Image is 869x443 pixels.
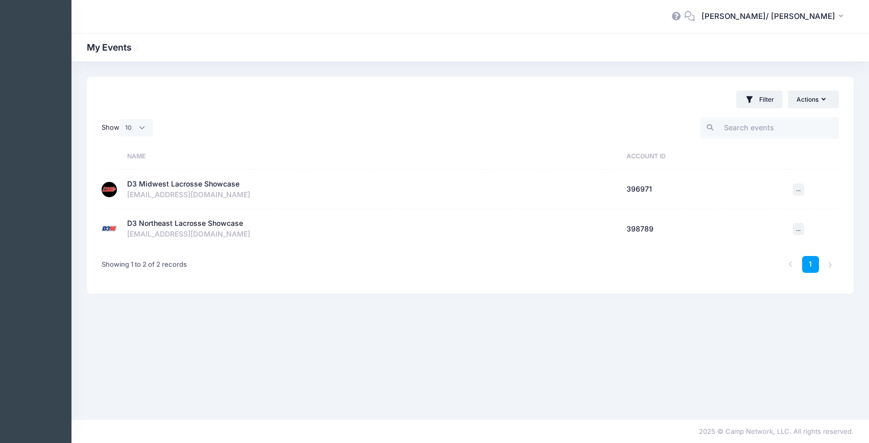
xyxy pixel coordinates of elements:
td: 398789 [621,209,788,249]
th: Account ID: activate to sort column ascending [621,143,788,170]
button: Filter [736,90,783,108]
button: ... [793,223,804,235]
button: Actions [788,90,839,108]
button: ... [793,183,804,196]
div: D3 Midwest Lacrosse Showcase [127,179,239,190]
h1: My Events [87,42,140,53]
div: [EMAIL_ADDRESS][DOMAIN_NAME] [127,190,617,200]
div: Showing 1 to 2 of 2 records [102,253,187,276]
button: [PERSON_NAME]/ [PERSON_NAME] [695,5,854,29]
a: 1 [802,256,819,273]
span: ... [796,185,801,193]
span: ... [796,225,801,232]
input: Search events [700,117,839,139]
label: Show [102,119,153,136]
span: 2025 © Camp Network, LLC. All rights reserved. [699,427,854,435]
img: D3 Midwest Lacrosse Showcase [102,182,117,197]
span: [PERSON_NAME]/ [PERSON_NAME] [702,11,835,22]
div: [EMAIL_ADDRESS][DOMAIN_NAME] [127,229,617,240]
select: Show [119,119,153,136]
img: D3 Northeast Lacrosse Showcase [102,221,117,237]
th: Name: activate to sort column ascending [122,143,621,170]
div: D3 Northeast Lacrosse Showcase [127,218,243,229]
td: 396971 [621,170,788,209]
